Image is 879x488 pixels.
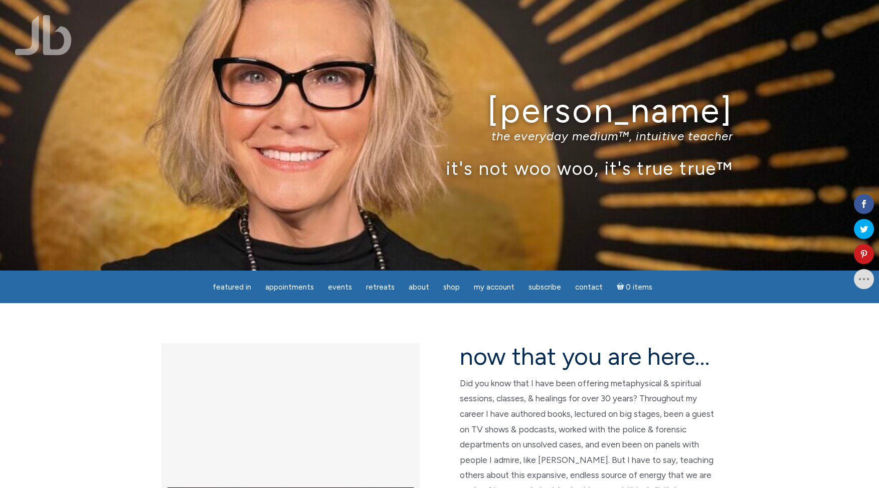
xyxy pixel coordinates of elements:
[460,343,718,370] h2: now that you are here…
[443,283,460,292] span: Shop
[146,92,733,129] h1: [PERSON_NAME]
[207,278,257,297] a: featured in
[328,283,352,292] span: Events
[146,157,733,179] p: it's not woo woo, it's true true™
[611,277,659,297] a: Cart0 items
[575,283,603,292] span: Contact
[468,278,520,297] a: My Account
[522,278,567,297] a: Subscribe
[403,278,435,297] a: About
[409,283,429,292] span: About
[265,283,314,292] span: Appointments
[626,284,652,291] span: 0 items
[474,283,514,292] span: My Account
[858,187,874,192] span: Shares
[366,283,395,292] span: Retreats
[322,278,358,297] a: Events
[437,278,466,297] a: Shop
[569,278,609,297] a: Contact
[15,15,72,55] img: Jamie Butler. The Everyday Medium
[529,283,561,292] span: Subscribe
[259,278,320,297] a: Appointments
[617,283,626,292] i: Cart
[360,278,401,297] a: Retreats
[213,283,251,292] span: featured in
[146,129,733,143] p: the everyday medium™, intuitive teacher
